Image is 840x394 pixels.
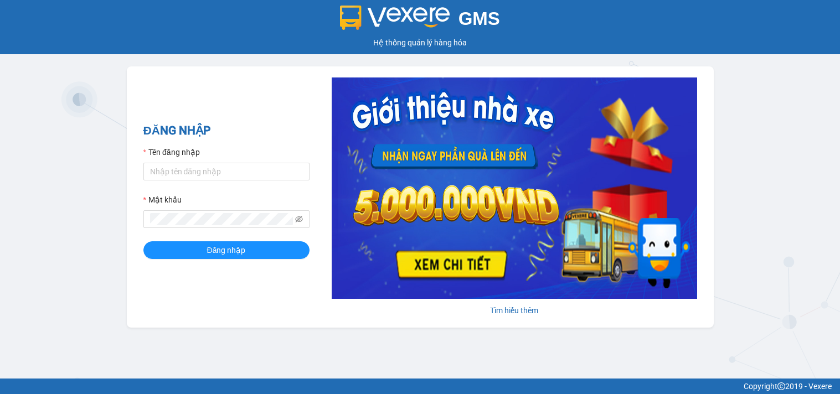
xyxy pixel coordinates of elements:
div: Copyright 2019 - Vexere [8,380,832,392]
div: Tìm hiểu thêm [332,304,697,317]
label: Mật khẩu [143,194,182,206]
span: copyright [777,382,785,390]
span: GMS [458,8,500,29]
span: Đăng nhập [207,244,246,256]
input: Tên đăng nhập [143,163,310,180]
h2: ĐĂNG NHẬP [143,122,310,140]
a: GMS [340,17,500,25]
div: Hệ thống quản lý hàng hóa [3,37,837,49]
img: logo 2 [340,6,450,30]
label: Tên đăng nhập [143,146,200,158]
img: banner-0 [332,77,697,299]
input: Mật khẩu [150,213,293,225]
button: Đăng nhập [143,241,310,259]
span: eye-invisible [295,215,303,223]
